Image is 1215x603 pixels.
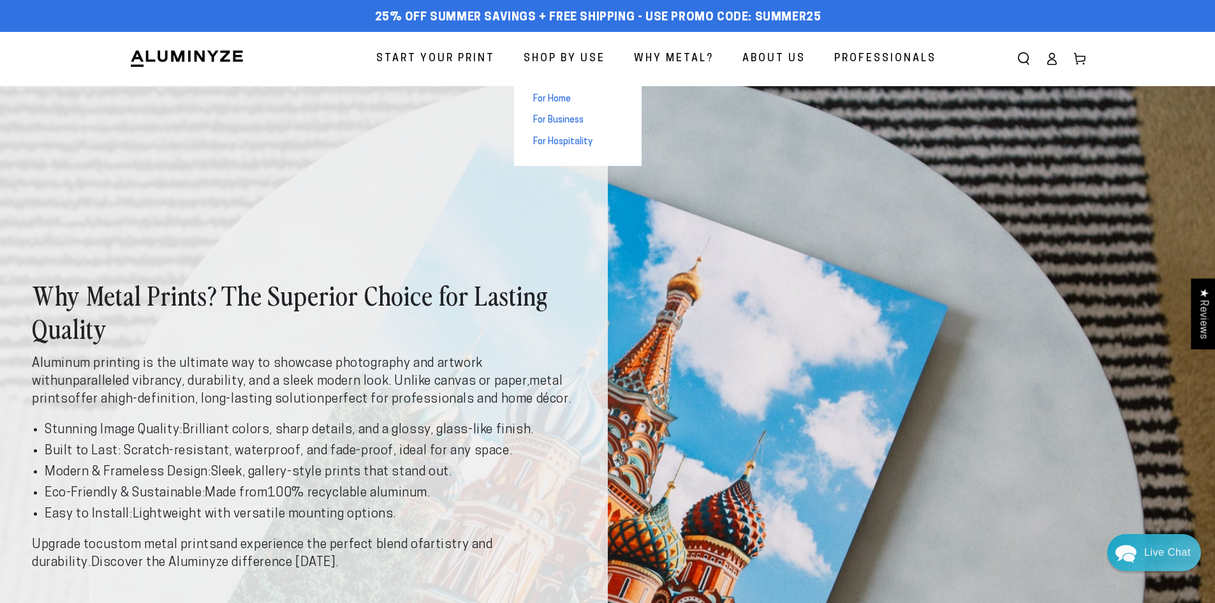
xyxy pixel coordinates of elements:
[634,50,714,68] span: Why Metal?
[45,466,211,479] strong: Modern & Frameless Design:
[514,89,642,110] a: For Home
[533,93,571,106] span: For Home
[375,11,821,25] span: 25% off Summer Savings + Free Shipping - Use Promo Code: SUMMER25
[96,539,216,551] strong: custom metal prints
[742,50,806,68] span: About Us
[45,445,121,458] strong: Built to Last:
[733,42,815,76] a: About Us
[1144,534,1191,571] div: Contact Us Directly
[1107,534,1201,571] div: Chat widget toggle
[57,375,388,388] strong: unparalleled vibrancy, durability, and a sleek modern look
[834,50,936,68] span: Professionals
[825,42,946,76] a: Professionals
[533,114,584,127] span: For Business
[1191,278,1215,349] div: Click to open Judge.me floating reviews tab
[45,442,576,460] li: , ideal for any space.
[32,278,576,345] h2: Why Metal Prints? The Superior Choice for Lasting Quality
[45,508,133,521] strong: Easy to Install:
[45,424,182,436] strong: Stunning Image Quality:
[32,539,493,569] strong: artistry and durability
[1010,45,1038,73] summary: Search our site
[108,393,325,406] strong: high-definition, long-lasting solution
[367,42,504,76] a: Start Your Print
[376,50,495,68] span: Start Your Print
[514,131,642,153] a: For Hospitality
[514,110,642,131] a: For Business
[32,536,576,572] p: Upgrade to and experience the perfect blend of .
[32,355,576,408] p: Aluminum printing is the ultimate way to showcase photography and artwork with . Unlike canvas or...
[45,421,576,439] li: Brilliant colors, sharp details, and a glossy, glass-like finish.
[91,556,339,569] strong: Discover the Aluminyze difference [DATE].
[124,445,394,458] strong: Scratch-resistant, waterproof, and fade-proof
[45,463,576,481] li: Sleek, gallery-style prints that stand out.
[45,487,205,500] strong: Eco-Friendly & Sustainable:
[524,50,605,68] span: Shop By Use
[268,487,427,500] strong: 100% recyclable aluminum
[514,42,615,76] a: Shop By Use
[624,42,723,76] a: Why Metal?
[45,484,576,502] li: Made from .
[45,505,576,523] li: Lightweight with versatile mounting options.
[533,136,593,149] span: For Hospitality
